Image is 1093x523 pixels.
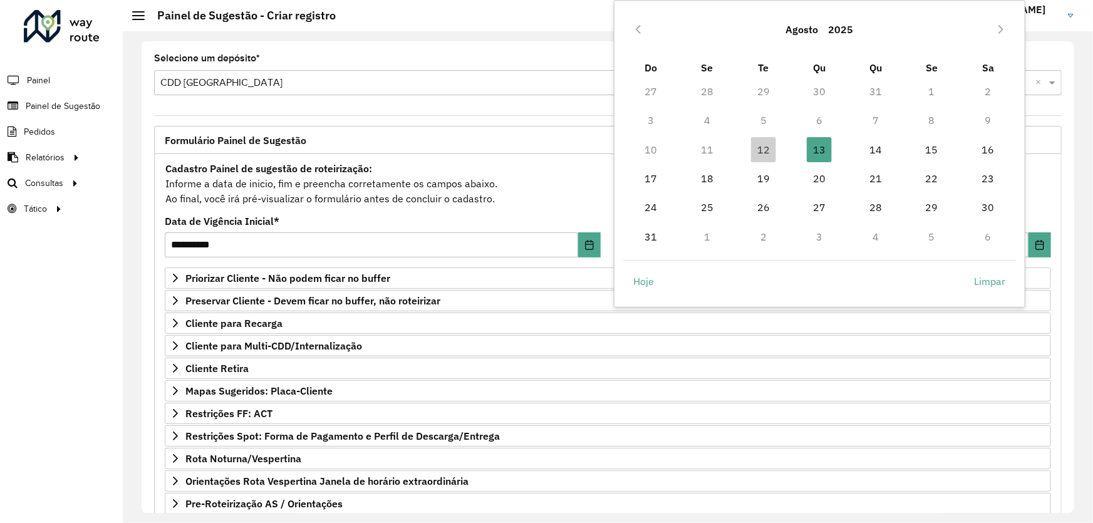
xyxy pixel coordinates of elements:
[185,341,362,351] span: Cliente para Multi-CDD/Internalização
[679,164,735,193] td: 18
[165,267,1051,289] a: Priorizar Cliente - Não podem ficar no buffer
[623,193,680,222] td: 24
[26,100,100,113] span: Painel de Sugestão
[165,162,372,175] strong: Cadastro Painel de sugestão de roteirização:
[165,470,1051,492] a: Orientações Rota Vespertina Janela de horário extraordinária
[679,77,735,106] td: 28
[904,164,960,193] td: 22
[792,164,848,193] td: 20
[24,202,47,215] span: Tático
[807,195,832,220] span: 27
[735,193,792,222] td: 26
[679,135,735,164] td: 11
[975,166,1000,191] span: 23
[751,137,776,162] span: 12
[847,106,904,135] td: 7
[751,166,776,191] span: 19
[904,106,960,135] td: 8
[185,296,440,306] span: Preservar Cliente - Devem ficar no buffer, não roteirizar
[960,222,1017,251] td: 6
[869,61,882,74] span: Qu
[24,125,55,138] span: Pedidos
[975,195,1000,220] span: 30
[991,19,1011,39] button: Next Month
[847,164,904,193] td: 21
[960,135,1017,164] td: 16
[185,408,272,418] span: Restrições FF: ACT
[702,61,713,74] span: Se
[185,386,333,396] span: Mapas Sugeridos: Placa-Cliente
[25,177,63,190] span: Consultas
[185,431,500,441] span: Restrições Spot: Forma de Pagamento e Perfil de Descarga/Entrega
[628,19,648,39] button: Previous Month
[165,313,1051,334] a: Cliente para Recarga
[926,61,938,74] span: Se
[165,290,1051,311] a: Preservar Cliente - Devem ficar no buffer, não roteirizar
[165,135,306,145] span: Formulário Painel de Sugestão
[982,61,994,74] span: Sa
[185,499,343,509] span: Pre-Roteirização AS / Orientações
[165,160,1051,207] div: Informe a data de inicio, fim e preencha corretamente os campos abaixo. Ao final, você irá pré-vi...
[154,51,260,66] label: Selecione um depósito
[695,166,720,191] span: 18
[645,61,658,74] span: Do
[145,9,336,23] h2: Painel de Sugestão - Criar registro
[847,135,904,164] td: 14
[639,224,664,249] span: 31
[904,222,960,251] td: 5
[185,363,249,373] span: Cliente Retira
[639,195,664,220] span: 24
[185,476,469,486] span: Orientações Rota Vespertina Janela de horário extraordinária
[919,166,945,191] span: 22
[758,61,769,74] span: Te
[780,14,823,44] button: Choose Month
[185,318,282,328] span: Cliente para Recarga
[165,425,1051,447] a: Restrições Spot: Forma de Pagamento e Perfil de Descarga/Entrega
[823,14,858,44] button: Choose Year
[919,195,945,220] span: 29
[735,222,792,251] td: 2
[623,222,680,251] td: 31
[679,193,735,222] td: 25
[679,106,735,135] td: 4
[751,195,776,220] span: 26
[960,77,1017,106] td: 2
[165,335,1051,356] a: Cliente para Multi-CDD/Internalização
[847,193,904,222] td: 28
[165,493,1051,514] a: Pre-Roteirização AS / Orientações
[623,164,680,193] td: 17
[165,403,1051,424] a: Restrições FF: ACT
[904,77,960,106] td: 1
[26,151,65,164] span: Relatórios
[165,448,1051,469] a: Rota Noturna/Vespertina
[919,137,945,162] span: 15
[735,135,792,164] td: 12
[847,222,904,251] td: 4
[185,273,390,283] span: Priorizar Cliente - Não podem ficar no buffer
[807,166,832,191] span: 20
[27,74,50,87] span: Painel
[623,106,680,135] td: 3
[904,135,960,164] td: 15
[165,358,1051,379] a: Cliente Retira
[165,214,279,229] label: Data de Vigência Inicial
[1028,232,1051,257] button: Choose Date
[792,77,848,106] td: 30
[847,77,904,106] td: 31
[735,164,792,193] td: 19
[963,269,1016,294] button: Limpar
[792,135,848,164] td: 13
[960,164,1017,193] td: 23
[165,380,1051,401] a: Mapas Sugeridos: Placa-Cliente
[735,106,792,135] td: 5
[863,195,888,220] span: 28
[863,137,888,162] span: 14
[960,106,1017,135] td: 9
[863,166,888,191] span: 21
[792,193,848,222] td: 27
[623,135,680,164] td: 10
[639,166,664,191] span: 17
[578,232,601,257] button: Choose Date
[1035,75,1046,90] span: Clear all
[974,274,1005,289] span: Limpar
